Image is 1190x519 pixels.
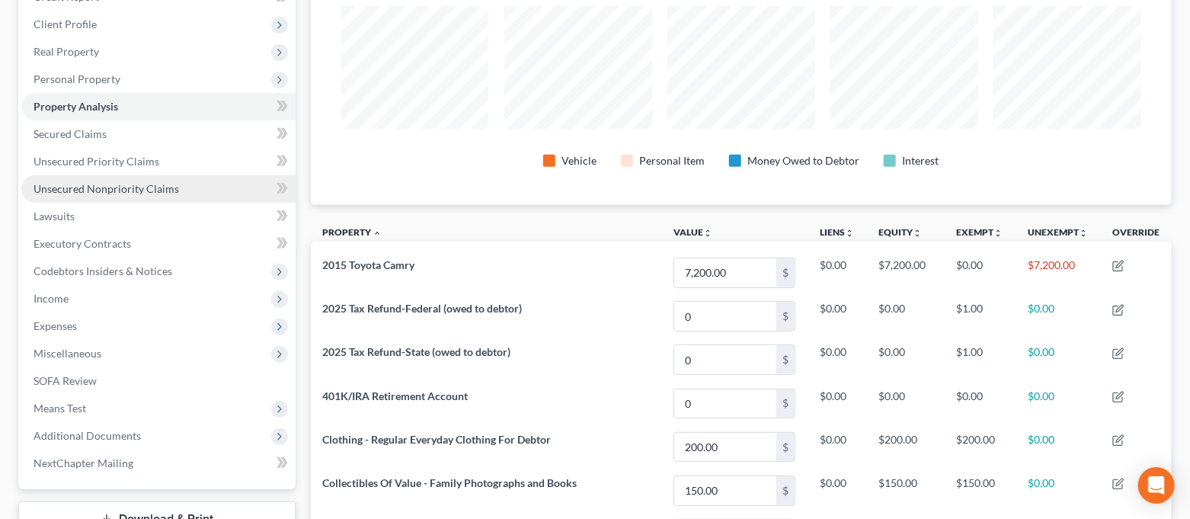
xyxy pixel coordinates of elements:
[1016,251,1100,294] td: $7,200.00
[21,93,296,120] a: Property Analysis
[1138,467,1175,504] div: Open Intercom Messenger
[1016,425,1100,469] td: $0.00
[878,226,922,238] a: Equityunfold_more
[323,258,415,271] span: 2015 Toyota Camry
[674,389,776,418] input: 0.00
[944,382,1016,425] td: $0.00
[323,345,511,358] span: 2025 Tax Refund-State (owed to debtor)
[34,210,75,223] span: Lawsuits
[808,425,866,469] td: $0.00
[34,45,99,58] span: Real Property
[1028,226,1088,238] a: Unexemptunfold_more
[34,18,97,30] span: Client Profile
[776,389,795,418] div: $
[820,226,854,238] a: Liensunfold_more
[21,175,296,203] a: Unsecured Nonpriority Claims
[21,120,296,148] a: Secured Claims
[845,229,854,238] i: unfold_more
[674,433,776,462] input: 0.00
[323,476,577,489] span: Collectibles Of Value - Family Photographs and Books
[673,226,712,238] a: Valueunfold_more
[944,338,1016,382] td: $1.00
[34,155,159,168] span: Unsecured Priority Claims
[944,294,1016,338] td: $1.00
[866,425,944,469] td: $200.00
[561,153,597,168] div: Vehicle
[1016,469,1100,512] td: $0.00
[703,229,712,238] i: unfold_more
[34,100,118,113] span: Property Analysis
[34,429,141,442] span: Additional Documents
[21,148,296,175] a: Unsecured Priority Claims
[674,345,776,374] input: 0.00
[1016,382,1100,425] td: $0.00
[34,264,172,277] span: Codebtors Insiders & Notices
[674,302,776,331] input: 0.00
[808,251,866,294] td: $0.00
[1079,229,1088,238] i: unfold_more
[1100,217,1172,251] th: Override
[323,433,552,446] span: Clothing - Regular Everyday Clothing For Debtor
[323,226,382,238] a: Property expand_less
[373,229,382,238] i: expand_less
[323,302,523,315] span: 2025 Tax Refund-Federal (owed to debtor)
[34,182,179,195] span: Unsecured Nonpriority Claims
[776,345,795,374] div: $
[944,251,1016,294] td: $0.00
[639,153,705,168] div: Personal Item
[866,338,944,382] td: $0.00
[776,476,795,505] div: $
[34,292,69,305] span: Income
[913,229,922,238] i: unfold_more
[34,457,133,469] span: NextChapter Mailing
[674,476,776,505] input: 0.00
[902,153,939,168] div: Interest
[808,469,866,512] td: $0.00
[34,347,101,360] span: Miscellaneous
[34,72,120,85] span: Personal Property
[866,251,944,294] td: $7,200.00
[1016,338,1100,382] td: $0.00
[1016,294,1100,338] td: $0.00
[776,302,795,331] div: $
[323,389,469,402] span: 401K/IRA Retirement Account
[776,433,795,462] div: $
[21,230,296,258] a: Executory Contracts
[747,153,859,168] div: Money Owed to Debtor
[866,469,944,512] td: $150.00
[808,382,866,425] td: $0.00
[21,450,296,477] a: NextChapter Mailing
[866,294,944,338] td: $0.00
[956,226,1003,238] a: Exemptunfold_more
[944,425,1016,469] td: $200.00
[808,294,866,338] td: $0.00
[21,367,296,395] a: SOFA Review
[34,237,131,250] span: Executory Contracts
[866,382,944,425] td: $0.00
[34,319,77,332] span: Expenses
[21,203,296,230] a: Lawsuits
[944,469,1016,512] td: $150.00
[808,338,866,382] td: $0.00
[34,127,107,140] span: Secured Claims
[34,402,86,415] span: Means Test
[674,258,776,287] input: 0.00
[993,229,1003,238] i: unfold_more
[776,258,795,287] div: $
[34,374,97,387] span: SOFA Review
